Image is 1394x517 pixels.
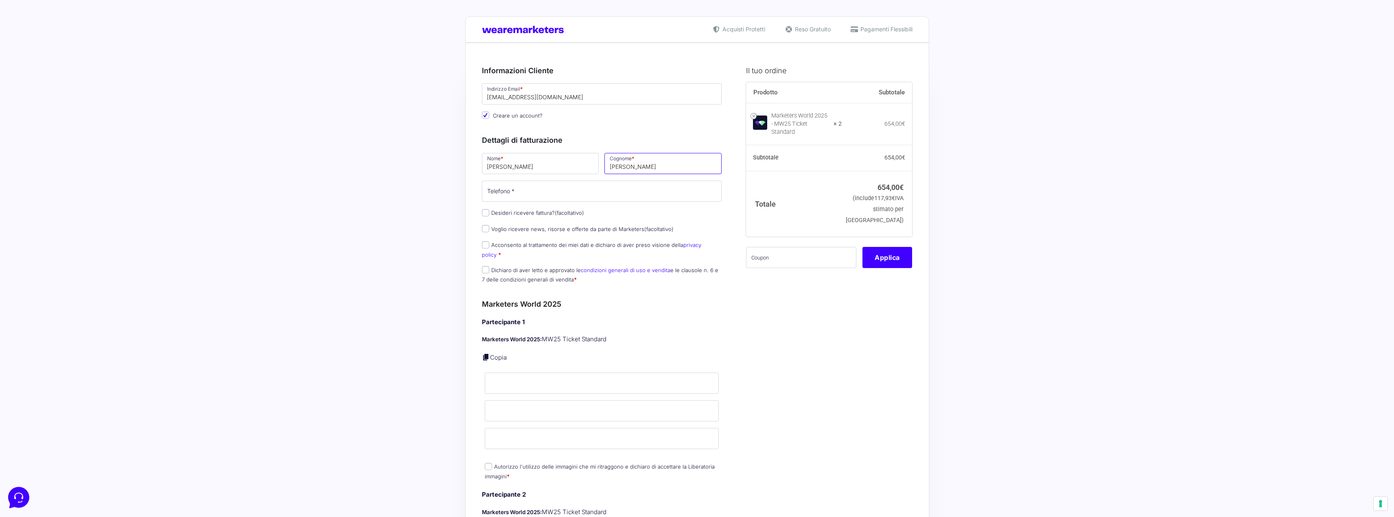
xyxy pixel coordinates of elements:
[874,195,895,202] span: 117,93
[482,111,489,119] input: Creare un account?
[7,261,57,280] button: Home
[644,226,674,232] span: (facoltativo)
[1374,497,1387,510] button: Le tue preferenze relative al consenso per le tecnologie di tracciamento
[482,299,722,310] h3: Marketers World 2025
[720,25,765,33] span: Acquisti Protetti
[862,247,912,268] button: Applica
[482,242,701,257] label: Acconsento al trattamento dei miei dati e dichiaro di aver preso visione della
[899,183,904,192] span: €
[482,318,722,327] h4: Partecipante 1
[746,247,856,268] input: Coupon
[793,25,831,33] span: Reso Gratuito
[482,266,489,273] input: Dichiaro di aver letto e approvato lecondizioni generali di uso e venditae le clausole n. 6 e 7 d...
[482,135,722,146] h3: Dettagli di fatturazione
[581,267,670,273] a: condizioni generali di uso e vendita
[482,242,701,257] a: privacy policy
[482,83,722,105] input: Indirizzo Email *
[39,46,55,62] img: dark
[555,209,584,216] span: (facoltativo)
[482,353,490,361] a: Copia i dettagli dell'acquirente
[842,82,913,103] th: Subtotale
[902,120,905,127] span: €
[746,82,842,103] th: Prodotto
[878,183,904,192] bdi: 654,00
[53,73,120,80] span: Inizia una conversazione
[834,120,842,128] strong: × 2
[858,25,913,33] span: Pagamenti Flessibili
[482,509,542,515] strong: Marketers World 2025:
[87,101,150,107] a: Apri Centro Assistenza
[493,112,543,119] span: Creare un account?
[482,209,584,216] label: Desideri ricevere fattura?
[884,154,905,161] bdi: 654,00
[26,46,42,62] img: dark
[485,463,715,479] label: Autorizzo l'utilizzo delle immagini che mi ritraggono e dichiaro di accettare la Liberatoria imma...
[125,273,137,280] p: Aiuto
[482,267,718,283] label: Dichiaro di aver letto e approvato le e le clausole n. 6 e 7 delle condizioni generali di vendita
[7,7,137,20] h2: Ciao da Marketers 👋
[482,336,542,342] strong: Marketers World 2025:
[746,65,912,76] h3: Il tuo ordine
[846,195,904,224] small: (include IVA stimato per [GEOGRAPHIC_DATA])
[106,261,156,280] button: Aiuto
[902,154,905,161] span: €
[13,101,63,107] span: Trova una risposta
[482,153,599,174] input: Nome *
[13,68,150,85] button: Inizia una conversazione
[482,241,489,249] input: Acconsento al trattamento dei miei dati e dichiaro di aver preso visione dellaprivacy policy
[753,116,767,130] img: Marketers World 2025 - MW25 Ticket Standard
[482,181,722,202] input: Telefono *
[482,225,489,232] input: Voglio ricevere news, risorse e offerte da parte di Marketers(facoltativo)
[482,209,489,216] input: Desideri ricevere fattura?(facoltativo)
[604,153,722,174] input: Cognome *
[884,120,905,127] bdi: 654,00
[13,46,29,62] img: dark
[18,118,133,127] input: Cerca un articolo...
[490,353,507,361] a: Copia
[482,65,722,76] h3: Informazioni Cliente
[57,261,107,280] button: Messaggi
[485,463,492,470] input: Autorizzo l'utilizzo delle immagini che mi ritraggono e dichiaro di accettare la Liberatoria imma...
[746,171,842,236] th: Totale
[482,335,722,344] p: MW25 Ticket Standard
[13,33,69,39] span: Le tue conversazioni
[771,112,828,136] div: Marketers World 2025 - MW25 Ticket Standard
[482,508,722,517] p: MW25 Ticket Standard
[746,145,842,171] th: Subtotale
[482,490,722,500] h4: Partecipante 2
[482,226,674,232] label: Voglio ricevere news, risorse e offerte da parte di Marketers
[892,195,895,202] span: €
[24,273,38,280] p: Home
[7,485,31,510] iframe: Customerly Messenger Launcher
[70,273,92,280] p: Messaggi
